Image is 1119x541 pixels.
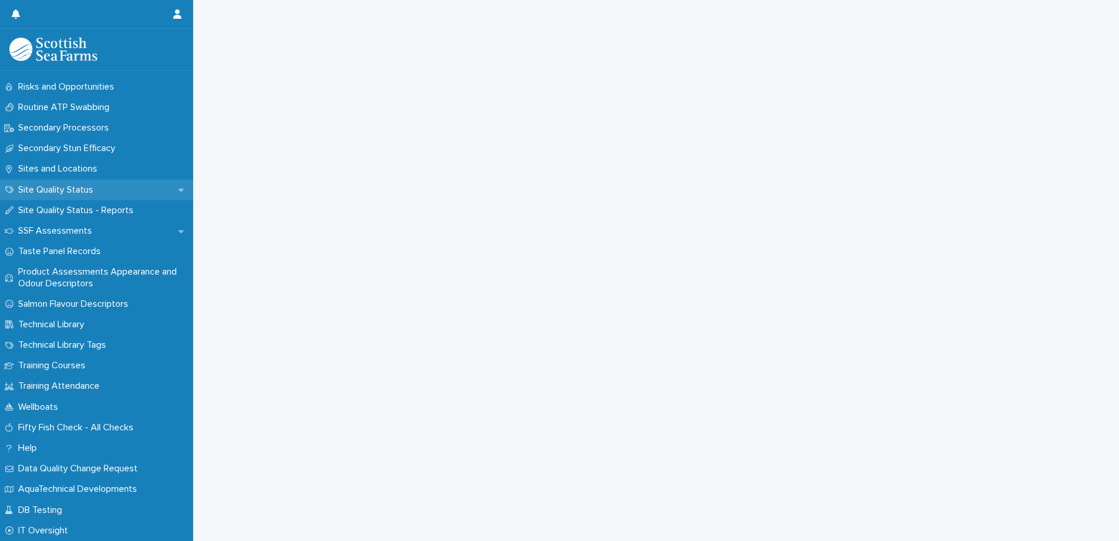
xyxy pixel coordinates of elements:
p: Product Assessments Appearance and Odour Descriptors [13,266,193,289]
p: Technical Library [13,319,94,330]
p: Sites and Locations [13,163,107,174]
p: AquaTechnical Developments [13,484,146,495]
p: Taste Panel Records [13,246,110,257]
p: Help [13,443,46,454]
p: Data Quality Change Request [13,463,147,474]
p: Wellboats [13,402,67,413]
p: IT Oversight [13,525,77,536]
p: Site Quality Status [13,184,102,196]
p: Fifty Fish Check - All Checks [13,422,143,433]
img: mMrefqRFQpe26GRNOUkG [9,37,97,61]
p: Site Quality Status - Reports [13,205,143,216]
p: SSF Assessments [13,225,101,237]
p: DB Testing [13,505,71,516]
p: Secondary Stun Efficacy [13,143,125,154]
p: Salmon Flavour Descriptors [13,299,138,310]
p: Training Courses [13,360,95,371]
p: Risks and Opportunities [13,81,123,93]
p: Secondary Processors [13,122,118,133]
p: Routine ATP Swabbing [13,102,119,113]
p: Technical Library Tags [13,340,115,351]
p: Training Attendance [13,381,109,392]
